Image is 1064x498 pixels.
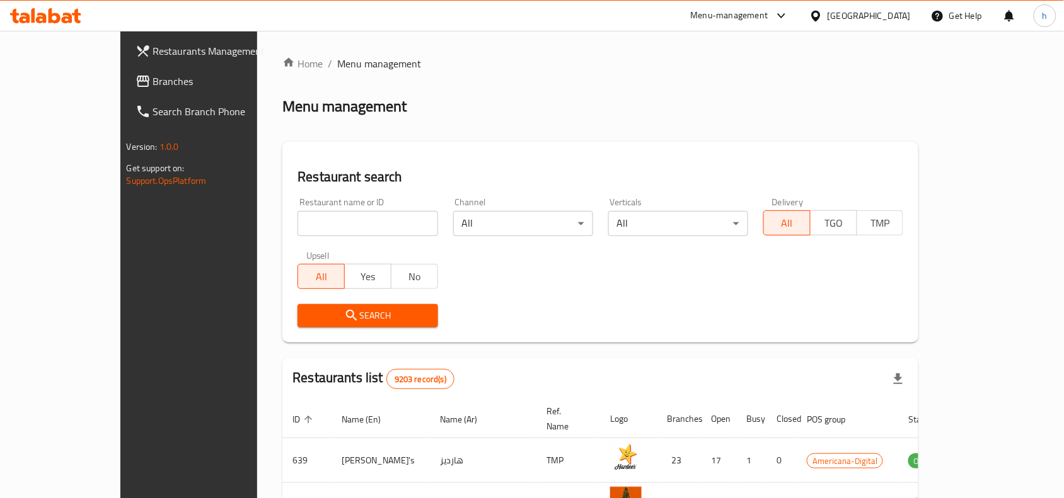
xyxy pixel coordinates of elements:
nav: breadcrumb [282,56,918,71]
span: Menu management [337,56,421,71]
span: All [769,214,806,232]
span: All [303,268,340,286]
div: [GEOGRAPHIC_DATA] [828,9,911,23]
div: Menu-management [691,8,768,23]
a: Home [282,56,323,71]
span: POS group [807,412,862,427]
button: All [763,210,811,235]
span: Name (Ar) [440,412,494,427]
span: h [1043,9,1048,23]
div: All [453,211,593,236]
input: Search for restaurant name or ID.. [298,211,437,236]
h2: Restaurant search [298,167,903,186]
a: Branches [125,66,298,96]
span: 1.0.0 [159,139,179,155]
span: ID [292,412,316,427]
span: Search Branch Phone [153,104,288,119]
span: Americana-Digital [807,454,882,468]
td: 17 [701,438,736,483]
td: 0 [766,438,797,483]
li: / [328,56,332,71]
a: Search Branch Phone [125,96,298,127]
img: Hardee's [610,442,642,473]
h2: Menu management [282,96,407,116]
a: Support.OpsPlatform [127,173,207,189]
span: Status [908,412,949,427]
span: Version: [127,139,158,155]
button: Yes [344,264,391,289]
label: Delivery [772,198,804,207]
div: Total records count [386,369,454,389]
td: هارديز [430,438,536,483]
button: TMP [857,210,904,235]
th: Closed [766,400,797,438]
button: All [298,264,345,289]
span: Name (En) [342,412,397,427]
td: 23 [657,438,701,483]
span: Branches [153,74,288,89]
span: Search [308,308,427,324]
th: Logo [600,400,657,438]
div: All [608,211,748,236]
td: [PERSON_NAME]'s [332,438,430,483]
h2: Restaurants list [292,368,454,389]
td: TMP [536,438,600,483]
a: Restaurants Management [125,36,298,66]
td: 639 [282,438,332,483]
span: Yes [350,268,386,286]
span: OPEN [908,454,939,468]
div: Export file [883,364,913,394]
span: 9203 record(s) [387,373,454,385]
span: TGO [816,214,852,232]
span: Restaurants Management [153,43,288,59]
span: Ref. Name [546,404,585,434]
span: No [396,268,433,286]
label: Upsell [306,251,330,260]
span: Get support on: [127,160,185,176]
td: 1 [736,438,766,483]
button: No [391,264,438,289]
button: TGO [810,210,857,235]
button: Search [298,304,437,327]
th: Busy [736,400,766,438]
span: TMP [862,214,899,232]
th: Open [701,400,736,438]
th: Branches [657,400,701,438]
